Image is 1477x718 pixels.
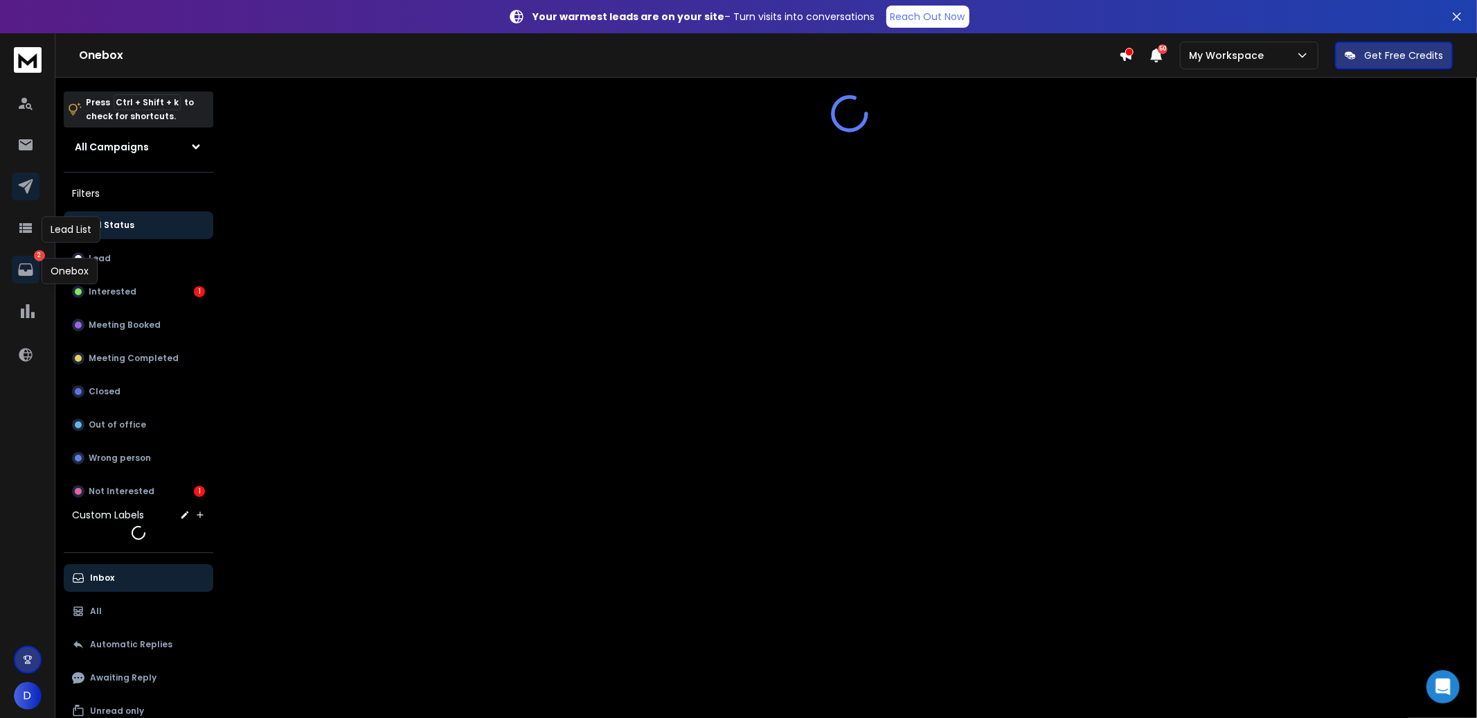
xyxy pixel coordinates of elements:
span: 50 [1158,44,1167,54]
div: 1 [194,286,205,297]
div: 1 [194,486,205,497]
p: 2 [34,250,45,261]
p: Awaiting Reply [90,672,156,683]
button: D [14,682,42,710]
h1: All Campaigns [75,140,149,154]
span: Ctrl + Shift + k [114,94,181,110]
h1: Onebox [79,47,1119,64]
p: Meeting Completed [89,353,179,364]
button: Closed [64,378,213,405]
a: Reach Out Now [886,6,969,28]
button: All [64,597,213,625]
div: Lead List [42,216,100,243]
h3: Filters [64,184,213,203]
button: Interested1 [64,278,213,306]
button: All Campaigns [64,133,213,161]
p: Unread only [90,706,144,717]
strong: Your warmest leads are on your site [533,10,725,24]
button: Inbox [64,564,213,592]
button: Get Free Credits [1335,42,1453,69]
button: Lead [64,245,213,272]
p: Out of office [89,419,146,430]
button: Out of office [64,411,213,439]
button: Not Interested1 [64,478,213,505]
button: Automatic Replies [64,631,213,658]
h3: Custom Labels [72,508,144,522]
p: – Turn visits into conversations [533,10,875,24]
button: Meeting Completed [64,344,213,372]
p: Interested [89,286,136,297]
button: All Status [64,211,213,239]
p: Lead [89,253,111,264]
p: My Workspace [1189,49,1269,62]
p: Automatic Replies [90,639,172,650]
p: Closed [89,386,120,397]
p: All Status [90,220,134,231]
button: Meeting Booked [64,311,213,339]
p: Inbox [90,572,114,584]
p: All [90,606,102,617]
div: Open Intercom Messenger [1426,670,1460,703]
p: Get Free Credits [1364,49,1443,62]
a: 2 [12,256,39,283]
p: Meeting Booked [89,319,161,331]
p: Reach Out Now [890,10,965,24]
p: Press to check for shortcuts. [86,96,194,123]
button: Awaiting Reply [64,664,213,692]
p: Not Interested [89,486,154,497]
img: logo [14,47,42,73]
p: Wrong person [89,453,151,464]
button: Wrong person [64,444,213,472]
div: Onebox [42,258,98,284]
